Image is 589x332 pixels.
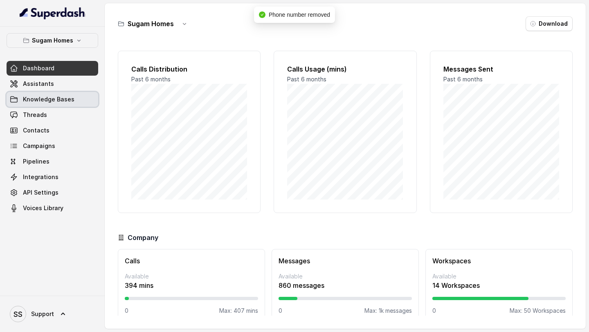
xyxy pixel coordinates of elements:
[23,126,49,135] span: Contacts
[128,233,158,242] h3: Company
[279,272,412,280] p: Available
[7,33,98,48] button: Sugam Homes
[131,64,247,74] h2: Calls Distribution
[23,111,47,119] span: Threads
[23,64,54,72] span: Dashboard
[287,76,326,83] span: Past 6 months
[219,307,258,315] p: Max: 407 mins
[7,76,98,91] a: Assistants
[7,139,98,153] a: Campaigns
[23,204,63,212] span: Voices Library
[23,95,74,103] span: Knowledge Bases
[125,307,128,315] p: 0
[7,154,98,169] a: Pipelines
[432,256,566,266] h3: Workspaces
[279,256,412,266] h3: Messages
[432,280,566,290] p: 14 Workspaces
[279,307,282,315] p: 0
[31,310,54,318] span: Support
[13,310,22,319] text: SS
[23,188,58,197] span: API Settings
[125,256,258,266] h3: Calls
[7,201,98,215] a: Voices Library
[510,307,566,315] p: Max: 50 Workspaces
[7,185,98,200] a: API Settings
[7,170,98,184] a: Integrations
[432,307,436,315] p: 0
[128,19,174,29] h3: Sugam Homes
[7,92,98,107] a: Knowledge Bases
[364,307,412,315] p: Max: 1k messages
[20,7,85,20] img: light.svg
[131,76,171,83] span: Past 6 months
[23,157,49,166] span: Pipelines
[125,280,258,290] p: 394 mins
[269,11,330,18] span: Phone number removed
[23,80,54,88] span: Assistants
[7,108,98,122] a: Threads
[23,142,55,150] span: Campaigns
[526,16,573,31] button: Download
[32,36,73,45] p: Sugam Homes
[7,123,98,138] a: Contacts
[443,64,559,74] h2: Messages Sent
[287,64,403,74] h2: Calls Usage (mins)
[259,11,265,18] span: check-circle
[7,303,98,325] a: Support
[125,272,258,280] p: Available
[279,280,412,290] p: 860 messages
[23,173,58,181] span: Integrations
[432,272,566,280] p: Available
[443,76,483,83] span: Past 6 months
[7,61,98,76] a: Dashboard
